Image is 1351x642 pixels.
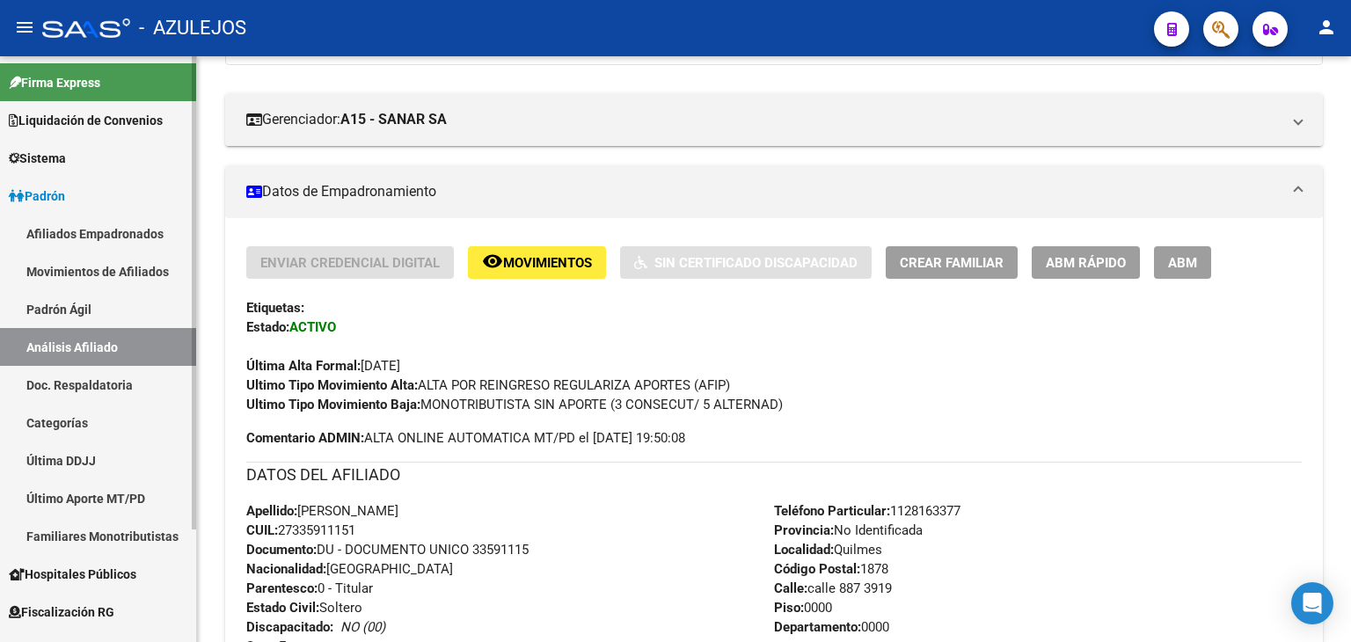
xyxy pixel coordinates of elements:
strong: ACTIVO [289,319,336,335]
strong: Documento: [246,542,317,558]
span: 0000 [774,619,889,635]
span: ABM [1168,255,1197,271]
strong: Última Alta Formal: [246,358,361,374]
span: Quilmes [774,542,882,558]
span: Sistema [9,149,66,168]
span: ABM Rápido [1046,255,1126,271]
strong: Código Postal: [774,561,860,577]
strong: A15 - SANAR SA [340,110,447,129]
span: 27335911151 [246,522,355,538]
i: NO (00) [340,619,385,635]
mat-panel-title: Datos de Empadronamiento [246,182,1281,201]
mat-icon: person [1316,17,1337,38]
span: Sin Certificado Discapacidad [654,255,858,271]
strong: Comentario ADMIN: [246,430,364,446]
span: DU - DOCUMENTO UNICO 33591115 [246,542,529,558]
button: Movimientos [468,246,606,279]
span: Firma Express [9,73,100,92]
span: calle 887 3919 [774,580,892,596]
mat-panel-title: Gerenciador: [246,110,1281,129]
span: Movimientos [503,255,592,271]
span: MONOTRIBUTISTA SIN APORTE (3 CONSECUT/ 5 ALTERNAD) [246,397,783,412]
strong: Teléfono Particular: [774,503,890,519]
button: Sin Certificado Discapacidad [620,246,872,279]
span: 0000 [774,600,832,616]
span: Padrón [9,186,65,206]
mat-icon: menu [14,17,35,38]
strong: Nacionalidad: [246,561,326,577]
mat-expansion-panel-header: Datos de Empadronamiento [225,165,1323,218]
span: [GEOGRAPHIC_DATA] [246,561,453,577]
span: ALTA ONLINE AUTOMATICA MT/PD el [DATE] 19:50:08 [246,428,685,448]
span: No Identificada [774,522,923,538]
span: 1128163377 [774,503,960,519]
strong: Etiquetas: [246,300,304,316]
strong: Parentesco: [246,580,318,596]
button: ABM [1154,246,1211,279]
div: Open Intercom Messenger [1291,582,1333,624]
strong: Estado Civil: [246,600,319,616]
strong: Discapacitado: [246,619,333,635]
span: [DATE] [246,358,400,374]
span: Enviar Credencial Digital [260,255,440,271]
span: Soltero [246,600,362,616]
button: Enviar Credencial Digital [246,246,454,279]
h3: DATOS DEL AFILIADO [246,463,1302,487]
strong: CUIL: [246,522,278,538]
strong: Localidad: [774,542,834,558]
span: [PERSON_NAME] [246,503,398,519]
strong: Estado: [246,319,289,335]
span: Hospitales Públicos [9,565,136,584]
strong: Ultimo Tipo Movimiento Baja: [246,397,420,412]
strong: Provincia: [774,522,834,538]
button: Crear Familiar [886,246,1018,279]
mat-icon: remove_red_eye [482,251,503,272]
button: ABM Rápido [1032,246,1140,279]
span: 1878 [774,561,888,577]
span: 0 - Titular [246,580,373,596]
strong: Apellido: [246,503,297,519]
strong: Calle: [774,580,807,596]
span: Liquidación de Convenios [9,111,163,130]
span: Fiscalización RG [9,602,114,622]
span: Crear Familiar [900,255,1004,271]
strong: Ultimo Tipo Movimiento Alta: [246,377,418,393]
mat-expansion-panel-header: Gerenciador:A15 - SANAR SA [225,93,1323,146]
span: ALTA POR REINGRESO REGULARIZA APORTES (AFIP) [246,377,730,393]
strong: Departamento: [774,619,861,635]
span: - AZULEJOS [139,9,246,47]
strong: Piso: [774,600,804,616]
